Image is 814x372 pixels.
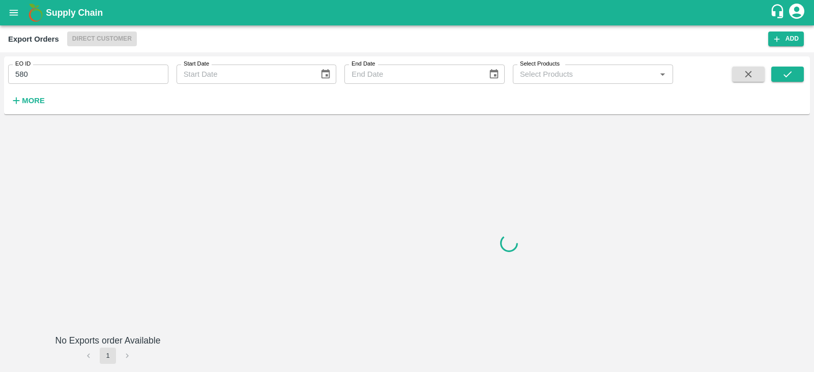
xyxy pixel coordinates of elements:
[22,97,45,105] strong: More
[8,92,47,109] button: More
[25,3,46,23] img: logo
[316,65,335,84] button: Choose date
[2,1,25,24] button: open drawer
[100,348,116,364] button: page 1
[15,60,31,68] label: EO ID
[788,2,806,23] div: account of current user
[79,348,137,364] nav: pagination navigation
[46,8,103,18] b: Supply Chain
[352,60,375,68] label: End Date
[8,333,208,348] h6: No Exports order Available
[656,68,669,81] button: Open
[516,68,653,81] input: Select Products
[520,60,560,68] label: Select Products
[770,4,788,22] div: customer-support
[46,6,770,20] a: Supply Chain
[184,60,209,68] label: Start Date
[484,65,504,84] button: Choose date
[768,32,804,46] button: Add
[8,65,168,84] input: Enter EO ID
[8,33,59,46] div: Export Orders
[177,65,312,84] input: Start Date
[344,65,480,84] input: End Date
